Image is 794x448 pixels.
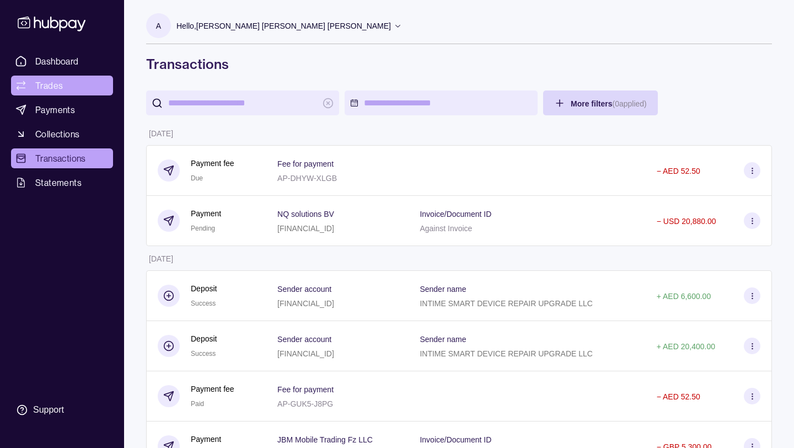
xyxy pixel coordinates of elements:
p: Fee for payment [277,159,334,168]
a: Support [11,398,113,422]
span: Pending [191,225,215,232]
div: Support [33,404,64,416]
p: Sender name [420,335,466,344]
p: − AED 52.50 [657,167,700,175]
p: − AED 52.50 [657,392,700,401]
span: Trades [35,79,63,92]
p: [DATE] [149,129,173,138]
span: Payments [35,103,75,116]
p: Sender name [420,285,466,294]
p: Payment [191,207,221,220]
p: Invoice/Document ID [420,210,491,218]
p: [FINANCIAL_ID] [277,224,334,233]
a: Statements [11,173,113,193]
span: Collections [35,127,79,141]
span: Due [191,174,203,182]
p: Payment fee [191,383,234,395]
p: [FINANCIAL_ID] [277,349,334,358]
a: Collections [11,124,113,144]
p: Invoice/Document ID [420,435,491,444]
input: search [168,90,317,115]
p: + AED 6,600.00 [657,292,711,301]
p: Fee for payment [277,385,334,394]
a: Dashboard [11,51,113,71]
p: Deposit [191,333,217,345]
h1: Transactions [146,55,772,73]
span: Success [191,350,216,358]
p: + AED 20,400.00 [657,342,715,351]
a: Transactions [11,148,113,168]
p: [DATE] [149,254,173,263]
button: More filters(0applied) [543,90,658,115]
a: Payments [11,100,113,120]
p: Payment fee [191,157,234,169]
span: Transactions [35,152,86,165]
span: Success [191,300,216,307]
p: NQ solutions BV [277,210,334,218]
p: − USD 20,880.00 [657,217,716,226]
p: Payment [191,433,221,445]
span: Statements [35,176,82,189]
p: Hello, [PERSON_NAME] [PERSON_NAME] [PERSON_NAME] [176,20,391,32]
p: ( 0 applied) [612,99,646,108]
span: Paid [191,400,204,408]
a: Trades [11,76,113,95]
p: [FINANCIAL_ID] [277,299,334,308]
p: INTIME SMART DEVICE REPAIR UPGRADE LLC [420,299,593,308]
p: AP-GUK5-J8PG [277,399,333,408]
p: Against Invoice [420,224,472,233]
span: Dashboard [35,55,79,68]
p: Deposit [191,282,217,295]
p: AP-DHYW-XLGB [277,174,337,183]
p: Sender account [277,335,331,344]
p: INTIME SMART DEVICE REPAIR UPGRADE LLC [420,349,593,358]
p: A [156,20,161,32]
span: More filters [571,99,647,108]
p: Sender account [277,285,331,294]
p: JBM Mobile Trading Fz LLC [277,435,373,444]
